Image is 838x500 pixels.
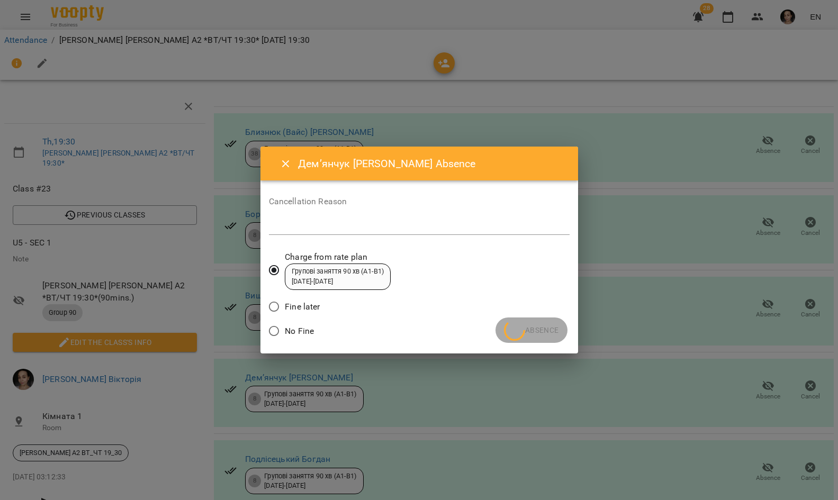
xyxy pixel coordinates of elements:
[292,267,384,286] div: Групові заняття 90 хв (А1-В1) [DATE] - [DATE]
[285,251,391,263] span: Charge from rate plan
[298,156,565,172] h6: Демʼянчук [PERSON_NAME] Absence
[273,151,299,177] button: Close
[285,325,314,338] span: No Fine
[269,197,570,206] label: Cancellation Reason
[285,301,320,313] span: Fine later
